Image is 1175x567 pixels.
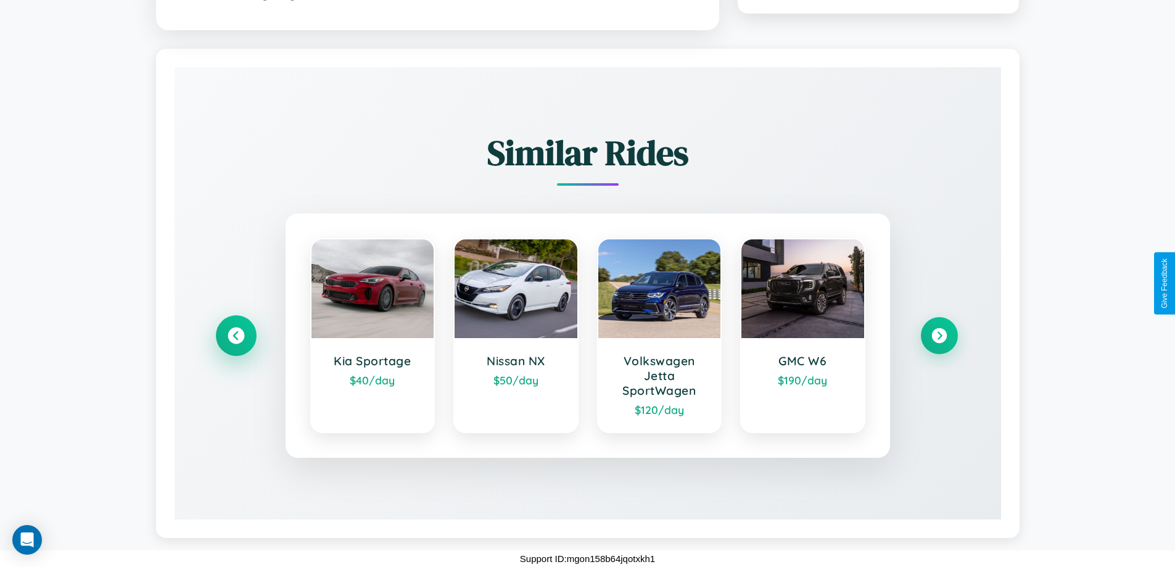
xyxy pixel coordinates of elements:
[597,238,722,433] a: Volkswagen Jetta SportWagen$120/day
[453,238,579,433] a: Nissan NX$50/day
[754,354,852,368] h3: GMC W6
[467,354,565,368] h3: Nissan NX
[12,525,42,555] div: Open Intercom Messenger
[520,550,655,567] p: Support ID: mgon158b64jqotxkh1
[324,373,422,387] div: $ 40 /day
[218,129,958,176] h2: Similar Rides
[324,354,422,368] h3: Kia Sportage
[754,373,852,387] div: $ 190 /day
[310,238,435,433] a: Kia Sportage$40/day
[1160,259,1169,308] div: Give Feedback
[611,403,709,416] div: $ 120 /day
[740,238,865,433] a: GMC W6$190/day
[467,373,565,387] div: $ 50 /day
[611,354,709,398] h3: Volkswagen Jetta SportWagen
